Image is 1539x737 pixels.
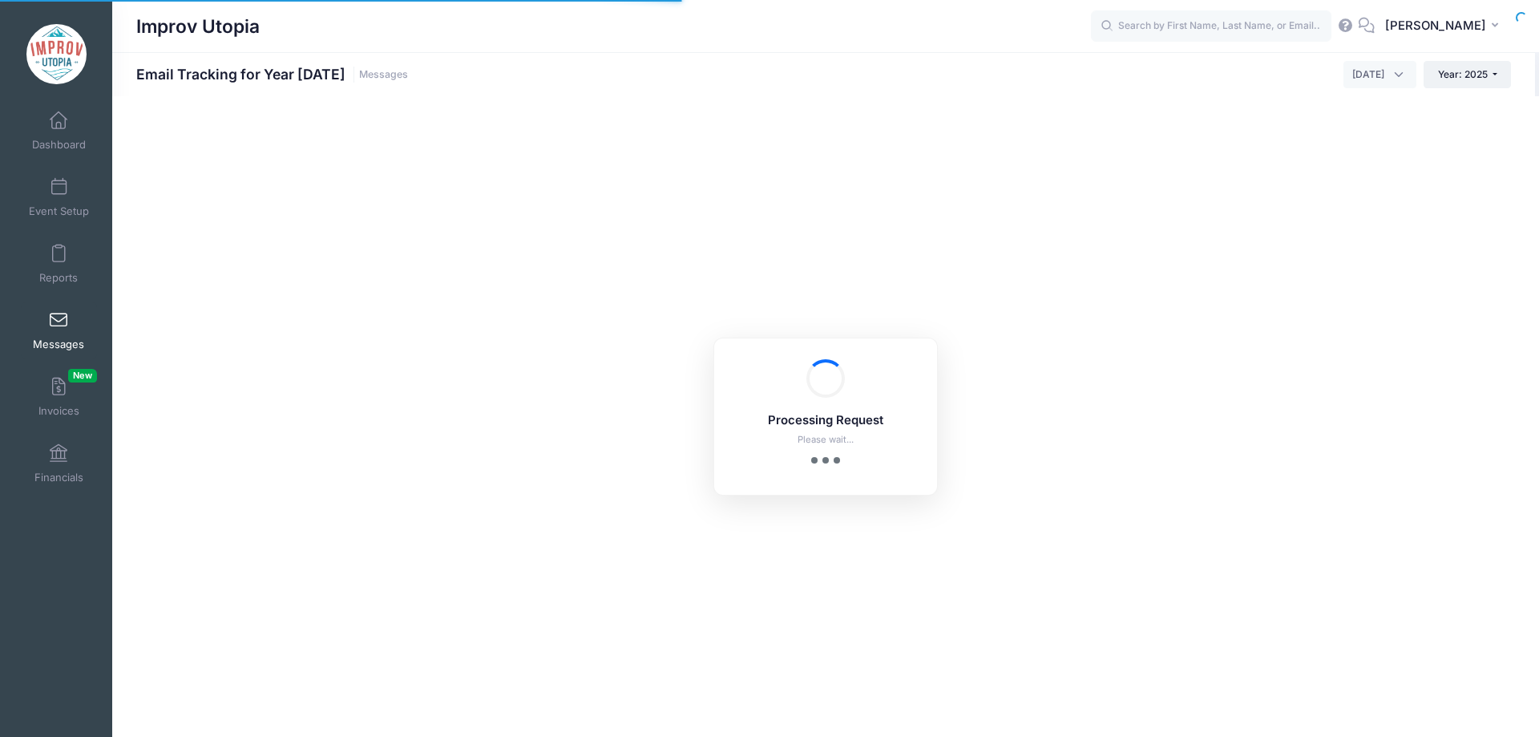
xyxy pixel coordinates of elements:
[735,414,916,428] h5: Processing Request
[68,369,97,383] span: New
[1424,61,1511,88] button: Year: 2025
[21,435,97,492] a: Financials
[21,169,97,225] a: Event Setup
[32,138,86,152] span: Dashboard
[136,66,408,83] h1: Email Tracking for Year [DATE]
[1375,8,1515,45] button: [PERSON_NAME]
[39,271,78,285] span: Reports
[1352,67,1384,82] span: August 2025
[21,369,97,425] a: InvoicesNew
[21,302,97,358] a: Messages
[1385,17,1486,34] span: [PERSON_NAME]
[21,103,97,159] a: Dashboard
[29,204,89,218] span: Event Setup
[136,8,260,45] h1: Improv Utopia
[34,471,83,484] span: Financials
[1091,10,1331,43] input: Search by First Name, Last Name, or Email...
[26,24,87,84] img: Improv Utopia
[735,433,916,447] p: Please wait...
[33,338,84,351] span: Messages
[1343,61,1416,88] span: August 2025
[1438,68,1488,80] span: Year: 2025
[38,404,79,418] span: Invoices
[21,236,97,292] a: Reports
[359,69,408,81] a: Messages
